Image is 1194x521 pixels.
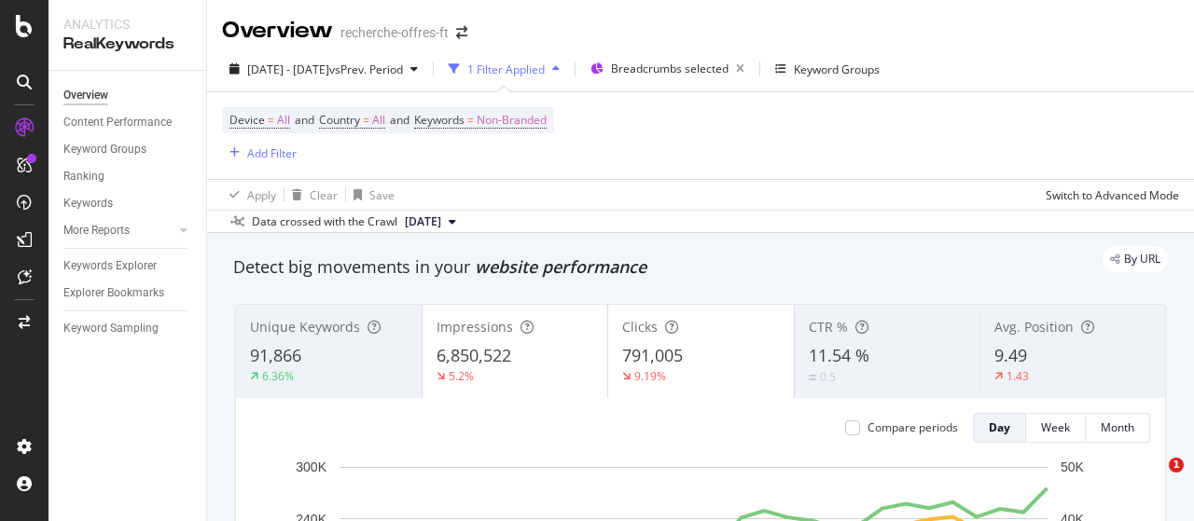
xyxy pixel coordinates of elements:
[222,180,276,210] button: Apply
[63,140,146,159] div: Keyword Groups
[583,54,752,84] button: Breadcrumbs selected
[467,112,474,128] span: =
[611,61,729,76] span: Breadcrumbs selected
[63,256,157,276] div: Keywords Explorer
[994,318,1074,336] span: Avg. Position
[372,107,385,133] span: All
[1041,419,1070,435] div: Week
[973,413,1026,443] button: Day
[63,194,113,213] div: Keywords
[809,318,848,336] span: CTR %
[63,167,193,186] a: Ranking
[63,15,191,34] div: Analytics
[63,256,193,276] a: Keywords Explorer
[437,344,511,366] span: 6,850,522
[477,107,547,133] span: Non-Branded
[622,344,683,366] span: 791,005
[994,344,1027,366] span: 9.49
[363,112,369,128] span: =
[820,369,836,385] div: 0.5
[1007,368,1029,384] div: 1.43
[1124,254,1160,265] span: By URL
[63,194,193,213] a: Keywords
[1061,459,1085,474] text: 50K
[222,142,297,164] button: Add Filter
[250,344,301,366] span: 91,866
[868,419,958,435] div: Compare periods
[1103,246,1168,272] div: legacy label
[467,62,545,77] div: 1 Filter Applied
[1026,413,1086,443] button: Week
[989,419,1010,435] div: Day
[63,86,108,105] div: Overview
[1131,458,1175,502] iframe: Intercom live chat
[63,113,193,132] a: Content Performance
[285,180,338,210] button: Clear
[222,15,333,47] div: Overview
[809,375,816,380] img: Equal
[329,62,403,77] span: vs Prev. Period
[1101,419,1134,435] div: Month
[63,283,193,303] a: Explorer Bookmarks
[437,318,513,336] span: Impressions
[247,145,297,161] div: Add Filter
[63,113,172,132] div: Content Performance
[229,112,265,128] span: Device
[622,318,658,336] span: Clicks
[63,283,164,303] div: Explorer Bookmarks
[449,368,474,384] div: 5.2%
[268,112,274,128] span: =
[63,86,193,105] a: Overview
[247,62,329,77] span: [DATE] - [DATE]
[222,54,425,84] button: [DATE] - [DATE]vsPrev. Period
[768,54,887,84] button: Keyword Groups
[346,180,395,210] button: Save
[296,459,326,474] text: 300K
[250,318,360,336] span: Unique Keywords
[809,344,869,366] span: 11.54 %
[277,107,290,133] span: All
[63,319,193,338] a: Keyword Sampling
[63,34,191,55] div: RealKeywords
[397,211,464,233] button: [DATE]
[1086,413,1150,443] button: Month
[247,187,276,203] div: Apply
[262,368,294,384] div: 6.36%
[340,23,449,42] div: recherche-offres-ft
[456,26,467,39] div: arrow-right-arrow-left
[794,62,880,77] div: Keyword Groups
[63,221,174,240] a: More Reports
[441,54,567,84] button: 1 Filter Applied
[63,140,193,159] a: Keyword Groups
[63,221,130,240] div: More Reports
[369,187,395,203] div: Save
[1046,187,1179,203] div: Switch to Advanced Mode
[1038,180,1179,210] button: Switch to Advanced Mode
[295,112,314,128] span: and
[63,319,159,338] div: Keyword Sampling
[252,213,397,230] div: Data crossed with the Crawl
[63,167,104,186] div: Ranking
[319,112,360,128] span: Country
[405,213,441,230] span: 2025 Aug. 1st
[1169,458,1184,473] span: 1
[310,187,338,203] div: Clear
[390,112,410,128] span: and
[634,368,666,384] div: 9.19%
[414,112,465,128] span: Keywords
